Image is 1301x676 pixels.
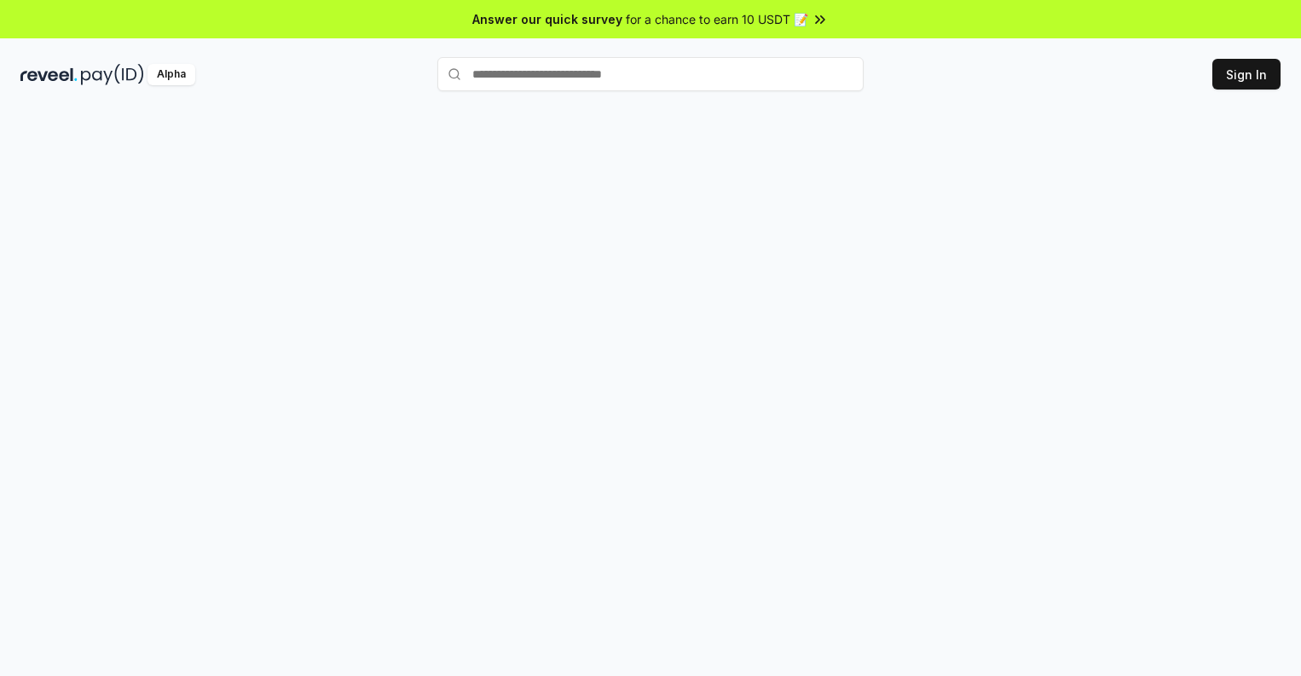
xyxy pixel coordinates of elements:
[147,64,195,85] div: Alpha
[81,64,144,85] img: pay_id
[472,10,622,28] span: Answer our quick survey
[20,64,78,85] img: reveel_dark
[1212,59,1281,90] button: Sign In
[626,10,808,28] span: for a chance to earn 10 USDT 📝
